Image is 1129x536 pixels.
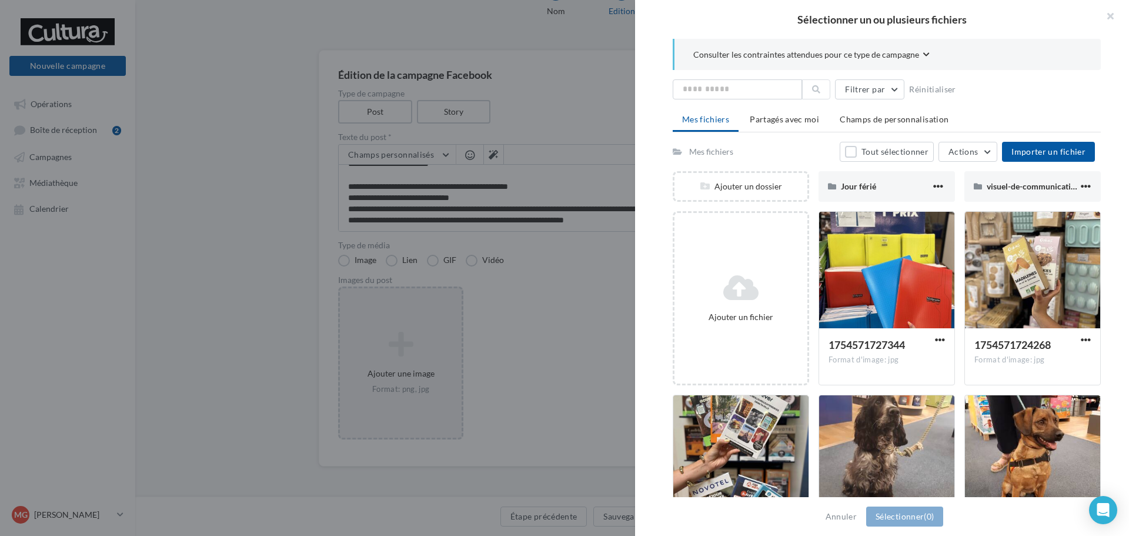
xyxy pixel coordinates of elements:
[1011,147,1085,157] span: Importer un fichier
[840,114,948,124] span: Champs de personnalisation
[829,355,945,365] div: Format d'image: jpg
[654,14,1110,25] h2: Sélectionner un ou plusieurs fichiers
[689,146,733,158] div: Mes fichiers
[821,510,861,524] button: Annuler
[1002,142,1095,162] button: Importer un fichier
[974,338,1051,351] span: 1754571724268
[840,142,934,162] button: Tout sélectionner
[924,511,934,521] span: (0)
[866,507,943,527] button: Sélectionner(0)
[829,338,905,351] span: 1754571727344
[682,114,729,124] span: Mes fichiers
[948,147,978,157] span: Actions
[987,181,1080,191] span: visuel-de-communication
[841,181,876,191] span: Jour férié
[974,355,1091,365] div: Format d'image: jpg
[679,311,803,323] div: Ajouter un fichier
[1089,496,1117,524] div: Open Intercom Messenger
[674,181,807,192] div: Ajouter un dossier
[835,79,904,99] button: Filtrer par
[938,142,997,162] button: Actions
[750,114,819,124] span: Partagés avec moi
[693,49,919,61] span: Consulter les contraintes attendues pour ce type de campagne
[693,48,930,63] button: Consulter les contraintes attendues pour ce type de campagne
[904,82,961,96] button: Réinitialiser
